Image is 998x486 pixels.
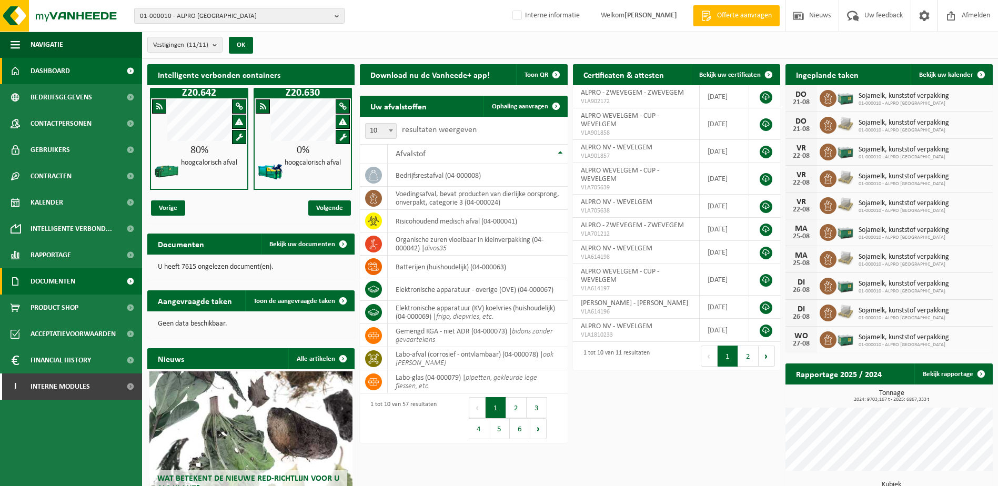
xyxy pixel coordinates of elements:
td: [DATE] [700,85,749,108]
img: PB-LB-0680-HPE-GN-01 [836,222,854,240]
td: [DATE] [700,319,749,342]
td: voedingsafval, bevat producten van dierlijke oorsprong, onverpakt, categorie 3 (04-000024) [388,187,567,210]
h1: Z20.630 [256,88,349,98]
span: ALPRO NV - WEVELGEM [581,322,652,330]
span: Volgende [308,200,351,216]
a: Bekijk uw certificaten [691,64,779,85]
td: labo-glas (04-000079) | [388,370,567,393]
label: resultaten weergeven [402,126,477,134]
p: Geen data beschikbaar. [158,320,344,328]
a: Ophaling aanvragen [483,96,567,117]
span: Navigatie [31,32,63,58]
span: VLA614196 [581,308,691,316]
span: Vorige [151,200,185,216]
h4: hoogcalorisch afval [285,159,341,167]
button: Toon QR [516,64,567,85]
img: HK-XZ-20-GN-00 [154,158,180,185]
i: frigo, diepvries, etc. [436,313,493,321]
span: Product Shop [31,295,78,321]
span: ALPRO WEVELGEM - CUP - WEVELGEM [581,167,659,183]
a: Alle artikelen [288,348,354,369]
td: gemengd KGA - niet ADR (04-000073) | [388,324,567,347]
span: 10 [366,124,396,138]
span: VLA614197 [581,285,691,293]
span: VLA705639 [581,184,691,192]
span: ALPRO WEVELGEM - CUP - WEVELGEM [581,268,659,284]
span: Gebruikers [31,137,70,163]
h2: Download nu de Vanheede+ app! [360,64,500,85]
img: LP-PA-00000-WDN-11 [836,115,854,133]
span: Acceptatievoorwaarden [31,321,116,347]
img: PB-LB-0680-HPE-GN-01 [836,142,854,160]
button: 4 [469,418,489,439]
div: MA [791,251,812,260]
img: PB-LB-0680-HPE-GN-01 [836,276,854,294]
i: ook [PERSON_NAME] [396,351,553,367]
h2: Uw afvalstoffen [360,96,437,116]
span: VLA1810233 [581,331,691,339]
button: 3 [527,397,547,418]
button: 6 [510,418,530,439]
span: VLA614198 [581,253,691,261]
div: 25-08 [791,260,812,267]
span: VLA902172 [581,97,691,106]
div: 21-08 [791,99,812,106]
span: Afvalstof [396,150,426,158]
img: LP-PA-00000-WDN-11 [836,303,854,321]
a: Bekijk uw kalender [911,64,992,85]
td: organische zuren vloeibaar in kleinverpakking (04-000042) | [388,232,567,256]
span: ALPRO NV - WEVELGEM [581,198,652,206]
td: [DATE] [700,264,749,296]
label: Interne informatie [510,8,580,24]
span: Vestigingen [153,37,208,53]
button: 5 [489,418,510,439]
i: divos35 [425,245,447,252]
td: risicohoudend medisch afval (04-000041) [388,210,567,232]
span: Bedrijfsgegevens [31,84,92,110]
button: Next [530,418,547,439]
div: 22-08 [791,206,812,214]
button: Previous [701,346,718,367]
td: [DATE] [700,218,749,241]
span: 01-000010 - ALPRO [GEOGRAPHIC_DATA] [140,8,330,24]
button: Next [759,346,775,367]
td: [DATE] [700,195,749,218]
button: 1 [718,346,738,367]
span: Bekijk uw certificaten [699,72,761,78]
div: DO [791,90,812,99]
div: 26-08 [791,313,812,321]
span: Sojamelk, kunststof verpakking [859,280,949,288]
span: ALPRO NV - WEVELGEM [581,245,652,252]
div: DO [791,117,812,126]
h2: Certificaten & attesten [573,64,674,85]
h2: Rapportage 2025 / 2024 [785,363,892,384]
h2: Documenten [147,234,215,254]
div: 1 tot 10 van 57 resultaten [365,396,437,440]
img: LP-PA-00000-WDN-11 [836,249,854,267]
span: 01-000010 - ALPRO [GEOGRAPHIC_DATA] [859,235,949,241]
td: bedrijfsrestafval (04-000008) [388,164,567,187]
div: VR [791,144,812,153]
td: labo-afval (corrosief - ontvlambaar) (04-000078) | [388,347,567,370]
span: Rapportage [31,242,71,268]
count: (11/11) [187,42,208,48]
span: Intelligente verbond... [31,216,112,242]
span: ALPRO - ZWEVEGEM - ZWEVEGEM [581,89,684,97]
span: Interne modules [31,373,90,400]
button: 1 [486,397,506,418]
td: [DATE] [700,241,749,264]
span: VLA701212 [581,230,691,238]
span: Kalender [31,189,63,216]
h3: Tonnage [791,390,993,402]
div: VR [791,198,812,206]
span: Sojamelk, kunststof verpakking [859,146,949,154]
div: DI [791,278,812,287]
span: ALPRO WEVELGEM - CUP - WEVELGEM [581,112,659,128]
h1: Z20.642 [153,88,246,98]
div: 22-08 [791,179,812,187]
span: VLA705638 [581,207,691,215]
span: Toon de aangevraagde taken [254,298,335,305]
span: Sojamelk, kunststof verpakking [859,119,949,127]
h4: hoogcalorisch afval [181,159,237,167]
div: 0% [255,145,351,156]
